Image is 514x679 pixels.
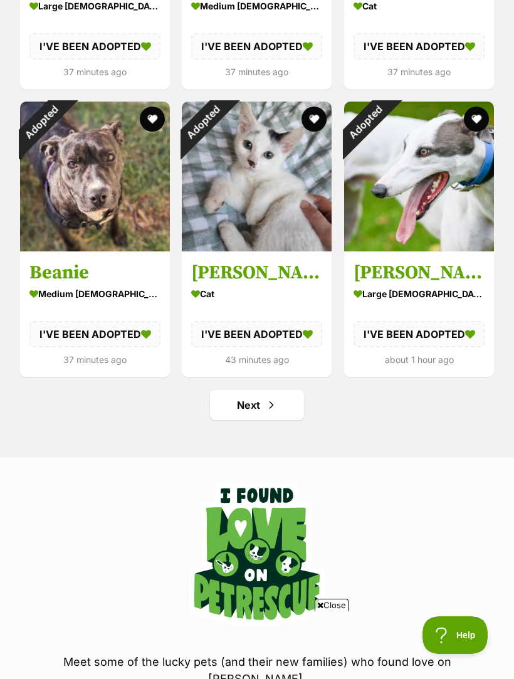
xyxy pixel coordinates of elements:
[20,241,170,254] a: Adopted
[182,241,332,254] a: Adopted
[354,33,485,60] div: I'VE BEEN ADOPTED
[344,241,494,254] a: Adopted
[354,63,485,80] div: 37 minutes ago
[165,85,240,160] div: Adopted
[191,321,322,347] div: I'VE BEEN ADOPTED
[354,321,485,347] div: I'VE BEEN ADOPTED
[422,616,489,654] iframe: Help Scout Beacon - Open
[29,321,160,347] div: I'VE BEEN ADOPTED
[315,599,349,611] span: Close
[4,85,78,160] div: Adopted
[191,285,322,303] div: Cat
[182,251,332,377] a: [PERSON_NAME] Cat I'VE BEEN ADOPTED 43 minutes ago favourite
[20,102,170,251] img: Beanie
[29,616,485,673] iframe: Advertisement
[182,102,332,251] img: Rocco
[19,390,495,420] nav: Pagination
[354,285,485,303] div: large [DEMOGRAPHIC_DATA] Dog
[20,251,170,377] a: Beanie medium [DEMOGRAPHIC_DATA] Dog I'VE BEEN ADOPTED 37 minutes ago favourite
[302,107,327,132] button: favourite
[29,261,160,285] h3: Beanie
[191,63,322,80] div: 37 minutes ago
[189,483,325,625] img: Found love on PetRescue
[29,285,160,303] div: medium [DEMOGRAPHIC_DATA] Dog
[191,33,322,60] div: I'VE BEEN ADOPTED
[464,107,489,132] button: favourite
[29,351,160,368] div: 37 minutes ago
[140,107,165,132] button: favourite
[191,261,322,285] h3: [PERSON_NAME]
[328,85,402,160] div: Adopted
[29,63,160,80] div: 37 minutes ago
[354,261,485,285] h3: [PERSON_NAME] 31kg
[29,33,160,60] div: I'VE BEEN ADOPTED
[210,390,304,420] a: Next page
[354,351,485,368] div: about 1 hour ago
[191,351,322,368] div: 43 minutes ago
[344,102,494,251] img: Sammy 31kg
[344,251,494,377] a: [PERSON_NAME] 31kg large [DEMOGRAPHIC_DATA] Dog I'VE BEEN ADOPTED about 1 hour ago favourite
